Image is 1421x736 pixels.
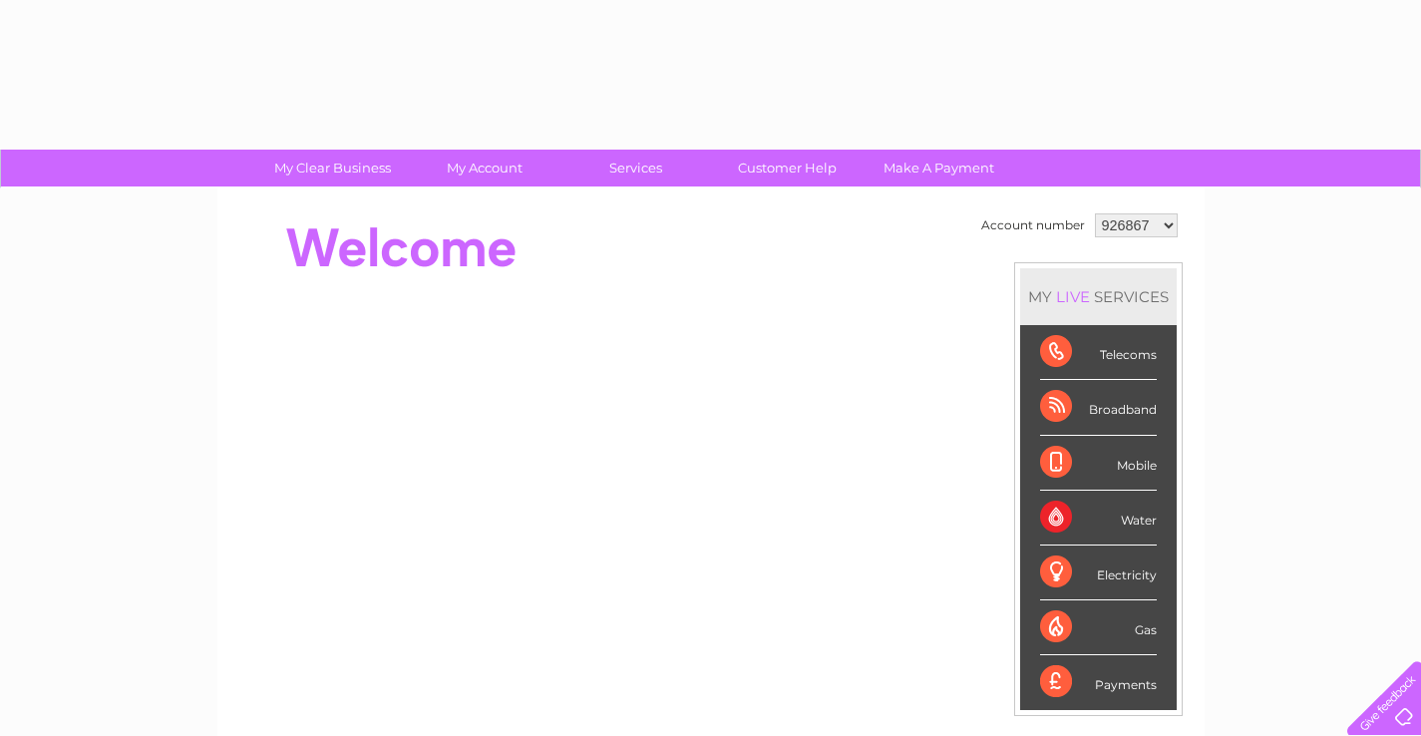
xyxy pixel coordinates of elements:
[402,150,566,186] a: My Account
[1040,491,1157,546] div: Water
[1052,287,1094,306] div: LIVE
[1040,600,1157,655] div: Gas
[1040,325,1157,380] div: Telecoms
[1040,436,1157,491] div: Mobile
[1040,546,1157,600] div: Electricity
[1020,268,1177,325] div: MY SERVICES
[553,150,718,186] a: Services
[976,208,1090,242] td: Account number
[1040,380,1157,435] div: Broadband
[1040,655,1157,709] div: Payments
[857,150,1021,186] a: Make A Payment
[705,150,870,186] a: Customer Help
[250,150,415,186] a: My Clear Business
